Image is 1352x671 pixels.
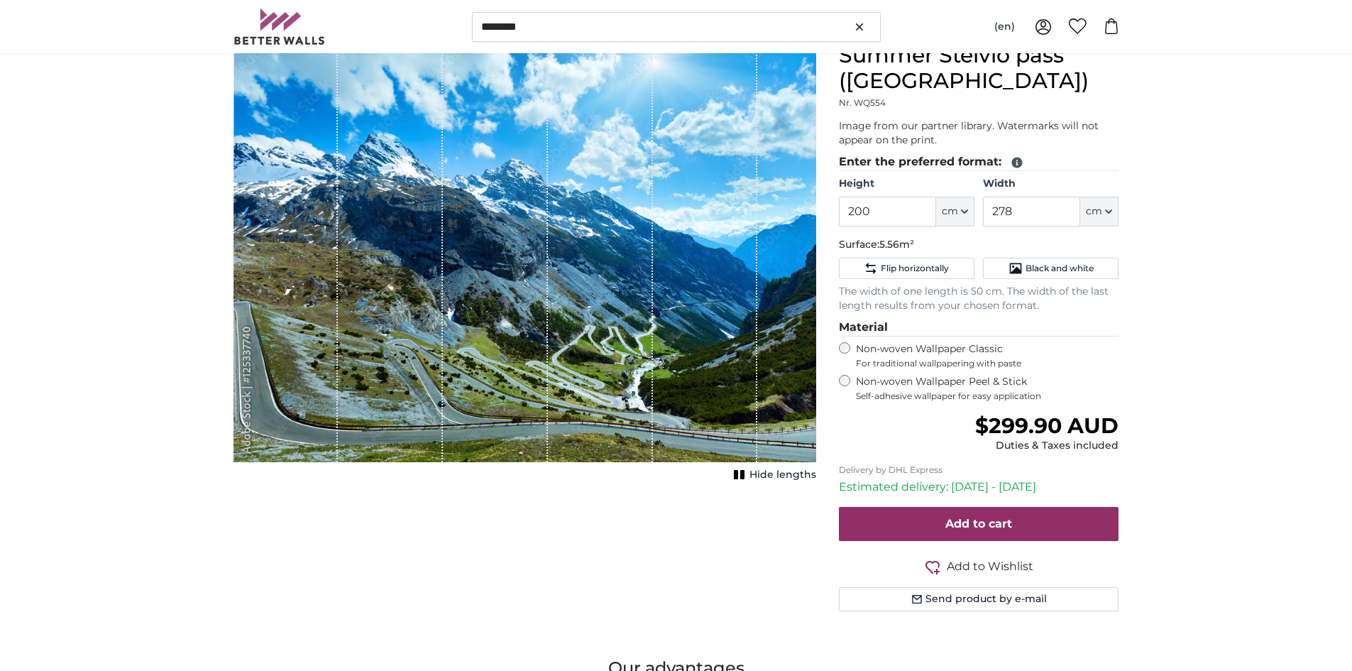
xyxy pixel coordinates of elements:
button: Flip horizontally [839,258,974,279]
img: Betterwalls [233,9,326,45]
div: Duties & Taxes included [975,439,1119,453]
label: Width [983,177,1119,191]
button: Add to cart [839,507,1119,541]
span: For traditional wallpapering with paste [856,358,1119,369]
button: Send product by e-mail [839,587,1119,611]
h1: Summer Stelvio pass ([GEOGRAPHIC_DATA]) [839,43,1119,94]
div: 1 of 1 [233,43,816,485]
span: Flip horizontally [881,263,949,274]
p: Surface: [839,238,1119,252]
legend: Enter the preferred format: [839,153,1119,171]
span: Hide lengths [749,468,816,482]
button: Hide lengths [730,465,816,485]
button: (en) [983,14,1026,40]
label: Height [839,177,974,191]
span: 5.56m² [879,238,914,251]
span: $299.90 AUD [975,413,1119,439]
span: cm [1086,204,1102,219]
button: Black and white [983,258,1119,279]
span: Black and white [1026,263,1094,274]
p: Delivery by DHL Express [839,464,1119,476]
span: cm [942,204,958,219]
span: Self-adhesive wallpaper for easy application [856,391,1119,402]
span: Add to Wishlist [947,558,1033,575]
span: Add to cart [945,517,1012,530]
label: Non-woven Wallpaper Classic [856,342,1119,369]
p: Image from our partner library. Watermarks will not appear on the print. [839,119,1119,148]
span: Nr. WQ554 [839,97,886,108]
button: Add to Wishlist [839,558,1119,576]
button: cm [936,197,974,227]
label: Non-woven Wallpaper Peel & Stick [856,375,1119,402]
legend: Material [839,319,1119,337]
p: The width of one length is 50 cm. The width of the last length results from your chosen format. [839,285,1119,313]
button: cm [1080,197,1119,227]
p: Estimated delivery: [DATE] - [DATE] [839,479,1119,496]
